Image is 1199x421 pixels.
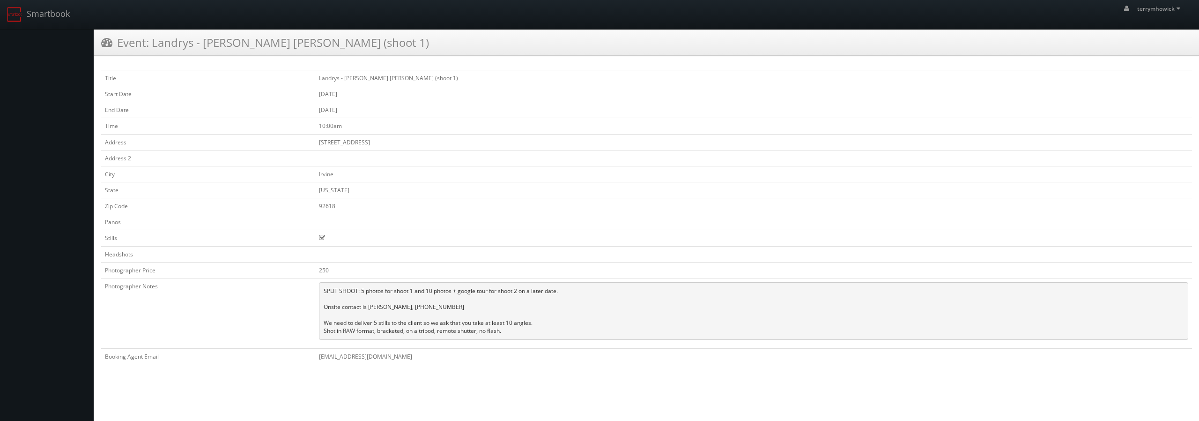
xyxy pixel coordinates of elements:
[101,348,315,364] td: Booking Agent Email
[101,182,315,198] td: State
[101,134,315,150] td: Address
[315,118,1192,134] td: 10:00am
[315,166,1192,182] td: Irvine
[101,70,315,86] td: Title
[101,166,315,182] td: City
[101,214,315,230] td: Panos
[315,198,1192,214] td: 92618
[1137,5,1183,13] span: terrymhowick
[101,262,315,278] td: Photographer Price
[101,246,315,262] td: Headshots
[315,70,1192,86] td: Landrys - [PERSON_NAME] [PERSON_NAME] (shoot 1)
[101,34,429,51] h3: Event: Landrys - [PERSON_NAME] [PERSON_NAME] (shoot 1)
[315,348,1192,364] td: [EMAIL_ADDRESS][DOMAIN_NAME]
[315,134,1192,150] td: [STREET_ADDRESS]
[315,86,1192,102] td: [DATE]
[101,150,315,166] td: Address 2
[315,262,1192,278] td: 250
[101,230,315,246] td: Stills
[101,118,315,134] td: Time
[101,86,315,102] td: Start Date
[319,282,1188,340] pre: SPLIT SHOOT: 5 photos for shoot 1 and 10 photos + google tour for shoot 2 on a later date. Onsite...
[315,182,1192,198] td: [US_STATE]
[101,278,315,348] td: Photographer Notes
[7,7,22,22] img: smartbook-logo.png
[315,102,1192,118] td: [DATE]
[101,102,315,118] td: End Date
[101,198,315,214] td: Zip Code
